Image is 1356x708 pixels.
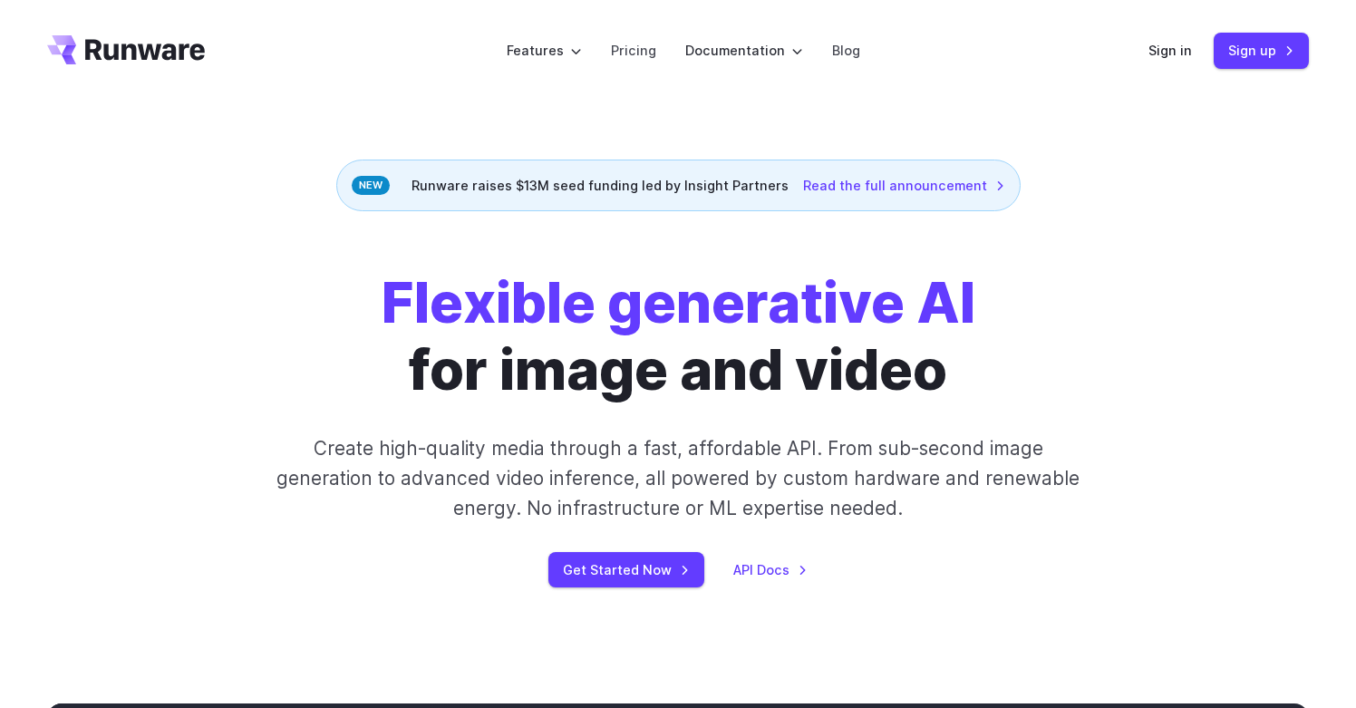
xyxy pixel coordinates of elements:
h1: for image and video [382,269,975,404]
a: Read the full announcement [803,175,1005,196]
a: API Docs [733,559,808,580]
a: Pricing [611,40,656,61]
a: Go to / [47,35,205,64]
label: Features [507,40,582,61]
a: Sign up [1214,33,1309,68]
label: Documentation [685,40,803,61]
a: Sign in [1148,40,1192,61]
a: Blog [832,40,860,61]
strong: Flexible generative AI [382,268,975,336]
div: Runware raises $13M seed funding led by Insight Partners [336,160,1021,211]
p: Create high-quality media through a fast, affordable API. From sub-second image generation to adv... [275,433,1082,524]
a: Get Started Now [548,552,704,587]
